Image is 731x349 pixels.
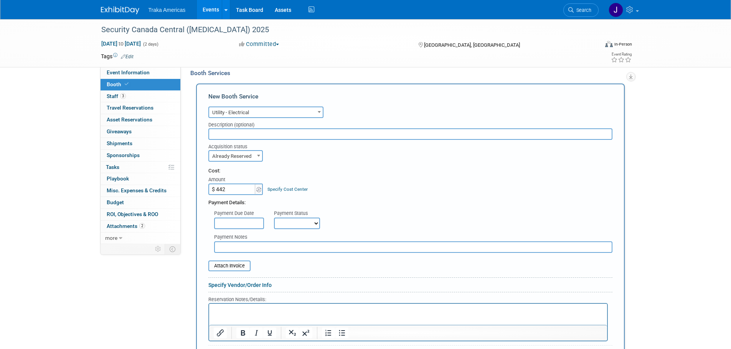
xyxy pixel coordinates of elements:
a: Sponsorships [101,150,180,161]
a: Playbook [101,173,180,185]
span: Utility - Electrical [208,107,323,118]
span: Playbook [107,175,129,182]
img: ExhibitDay [101,7,139,14]
a: Tasks [101,162,180,173]
span: Asset Reservations [107,116,152,123]
div: Payment Due Date [214,210,262,218]
a: Budget [101,197,180,208]
a: Staff3 [101,91,180,102]
img: Jamie Saenz [609,3,623,17]
span: Traka Americas [149,7,186,13]
div: Description (optional) [208,118,612,128]
button: Bullet list [335,328,348,338]
a: Booth [101,79,180,90]
button: Superscript [299,328,312,338]
a: Travel Reservations [101,102,180,114]
a: Event Information [101,67,180,79]
div: Cost: [208,167,612,175]
button: Committed [236,40,282,48]
span: ROI, Objectives & ROO [107,211,158,217]
span: more [105,235,117,241]
span: Attachments [107,223,145,229]
td: Toggle Event Tabs [165,244,180,254]
div: Acquisition status [208,140,266,150]
span: Tasks [106,164,119,170]
button: Underline [263,328,276,338]
span: Utility - Electrical [209,107,323,118]
span: [GEOGRAPHIC_DATA], [GEOGRAPHIC_DATA] [424,42,520,48]
div: Event Format [553,40,632,51]
button: Numbered list [322,328,335,338]
span: 3 [120,93,126,99]
span: to [117,41,125,47]
a: Misc. Expenses & Credits [101,185,180,197]
div: Amount [208,176,264,184]
a: Asset Reservations [101,114,180,126]
span: Budget [107,199,124,205]
span: Already Reserved [208,150,263,162]
span: Misc. Expenses & Credits [107,187,167,193]
span: (2 days) [142,42,158,47]
span: Search [574,7,591,13]
span: Already Reserved [209,151,262,162]
div: New Booth Service [208,92,612,105]
span: 2 [139,223,145,229]
a: Search [563,3,599,17]
a: more [101,233,180,244]
a: Specify Cost Center [267,187,308,192]
button: Italic [250,328,263,338]
a: Giveaways [101,126,180,138]
a: Shipments [101,138,180,149]
span: Shipments [107,140,132,146]
span: Sponsorships [107,152,140,158]
div: Reservation Notes/Details: [208,295,608,303]
div: Payment Status [274,210,325,218]
a: Specify Vendor/Order Info [208,282,272,288]
td: Tags [101,52,134,60]
a: Attachments2 [101,221,180,232]
button: Insert/edit link [214,328,227,338]
img: Format-Inperson.png [605,41,613,47]
td: Personalize Event Tab Strip [152,244,165,254]
div: Security Canada Central ([MEDICAL_DATA]) 2025 [99,23,587,37]
button: Bold [236,328,249,338]
div: Booth Services [190,69,630,77]
a: Edit [121,54,134,59]
a: ROI, Objectives & ROO [101,209,180,220]
div: Payment Notes [214,234,612,241]
iframe: Rich Text Area [209,304,607,325]
span: Staff [107,93,126,99]
span: Travel Reservations [107,105,153,111]
span: [DATE] [DATE] [101,40,141,47]
div: Event Rating [611,52,632,56]
div: Payment Details: [208,195,612,206]
span: Booth [107,81,130,87]
div: In-Person [614,41,632,47]
i: Booth reservation complete [125,82,129,86]
span: Giveaways [107,128,132,134]
button: Subscript [286,328,299,338]
span: Event Information [107,69,150,75]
